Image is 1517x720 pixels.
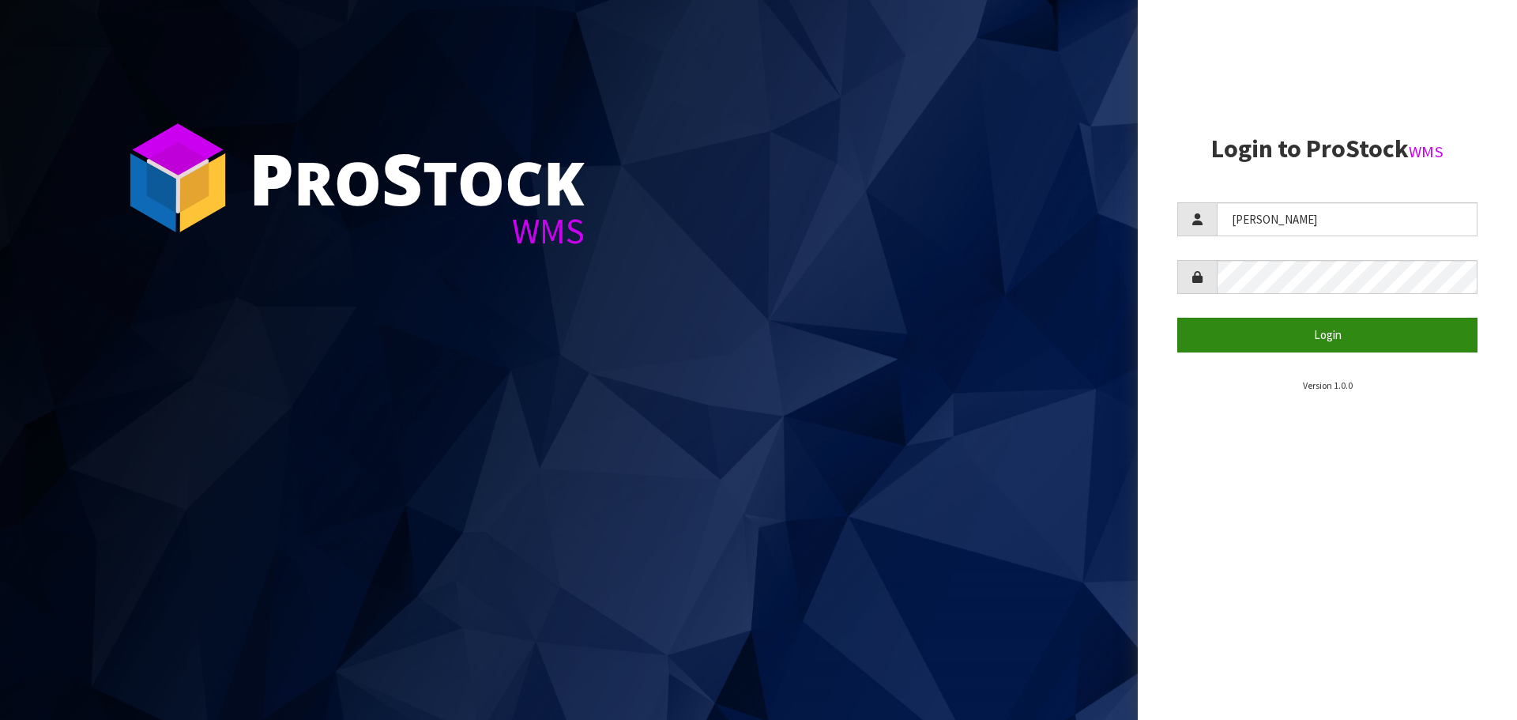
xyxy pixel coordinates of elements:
input: Username [1217,202,1477,236]
button: Login [1177,318,1477,352]
h2: Login to ProStock [1177,135,1477,163]
div: WMS [249,213,585,249]
div: ro tock [249,142,585,213]
small: Version 1.0.0 [1303,379,1353,391]
img: ProStock Cube [119,119,237,237]
span: P [249,130,294,226]
small: WMS [1409,141,1444,162]
span: S [382,130,423,226]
